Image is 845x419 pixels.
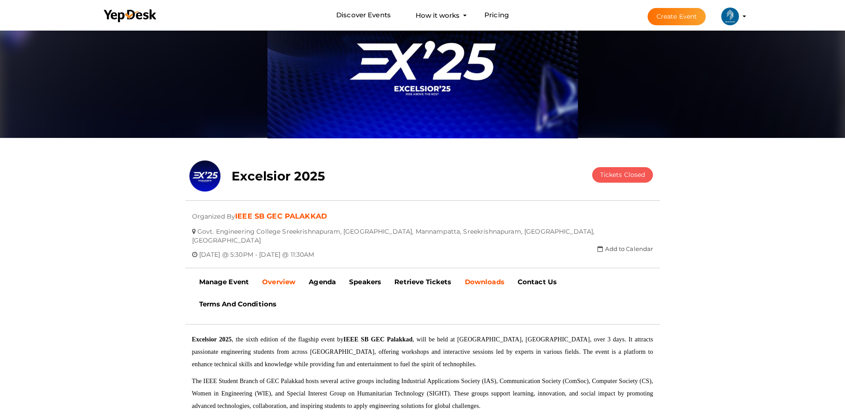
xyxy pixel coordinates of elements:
[518,278,557,286] b: Contact Us
[199,278,249,286] b: Manage Event
[192,221,595,244] span: Govt. Engineering College Sreekrishnapuram, [GEOGRAPHIC_DATA], Mannampatta, Sreekrishnapuram, [GE...
[592,167,653,183] button: Tickets Closed
[648,8,706,25] button: Create Event
[199,244,314,258] span: [DATE] @ 5:30PM - [DATE] @ 11:30AM
[511,271,563,293] a: Contact Us
[349,278,381,286] b: Speakers
[458,271,511,293] a: Downloads
[235,212,327,220] a: IEEE SB GEC PALAKKAD
[394,278,451,286] b: Retrieve Tickets
[721,8,739,25] img: ACg8ocIlr20kWlusTYDilfQwsc9vjOYCKrm0LB8zShf3GP8Yo5bmpMCa=s100
[193,293,283,315] a: Terms And Conditions
[336,7,391,23] a: Discover Events
[600,171,645,179] span: Tickets Closed
[342,271,388,293] a: Speakers
[302,271,342,293] a: Agenda
[262,278,295,286] b: Overview
[309,278,336,286] b: Agenda
[192,336,232,343] b: Excelsior 2025
[597,245,653,252] a: Add to Calendar
[343,336,413,343] b: IEEE SB GEC Palakkad
[192,378,653,409] font: The IEEE Student Branch of GEC Palakkad hosts several active groups including Industrial Applicat...
[199,300,277,308] b: Terms And Conditions
[255,271,302,293] a: Overview
[413,7,462,23] button: How it works
[192,336,653,368] font: , the sixth edition of the flagship event by , will be held at [GEOGRAPHIC_DATA], [GEOGRAPHIC_DAT...
[232,168,326,184] b: Excelsior 2025
[192,206,236,220] span: Organized By
[484,7,509,23] a: Pricing
[465,278,504,286] b: Downloads
[193,271,256,293] a: Manage Event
